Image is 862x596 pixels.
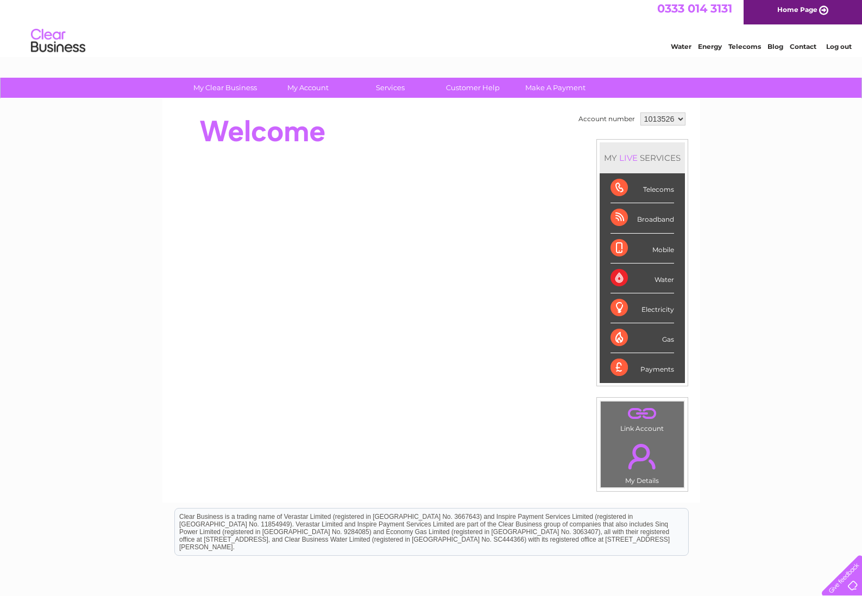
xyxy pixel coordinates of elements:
[826,46,852,54] a: Log out
[611,173,674,203] div: Telecoms
[657,5,732,19] a: 0333 014 3131
[603,404,681,423] a: .
[611,203,674,233] div: Broadband
[728,46,761,54] a: Telecoms
[511,78,600,98] a: Make A Payment
[698,46,722,54] a: Energy
[600,401,684,435] td: Link Account
[263,78,353,98] a: My Account
[428,78,518,98] a: Customer Help
[603,437,681,475] a: .
[180,78,270,98] a: My Clear Business
[611,323,674,353] div: Gas
[671,46,691,54] a: Water
[30,28,86,61] img: logo.png
[611,353,674,382] div: Payments
[611,293,674,323] div: Electricity
[767,46,783,54] a: Blog
[600,142,685,173] div: MY SERVICES
[611,264,674,293] div: Water
[600,435,684,488] td: My Details
[576,110,638,128] td: Account number
[611,234,674,264] div: Mobile
[790,46,816,54] a: Contact
[617,153,640,163] div: LIVE
[175,6,688,53] div: Clear Business is a trading name of Verastar Limited (registered in [GEOGRAPHIC_DATA] No. 3667643...
[345,78,435,98] a: Services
